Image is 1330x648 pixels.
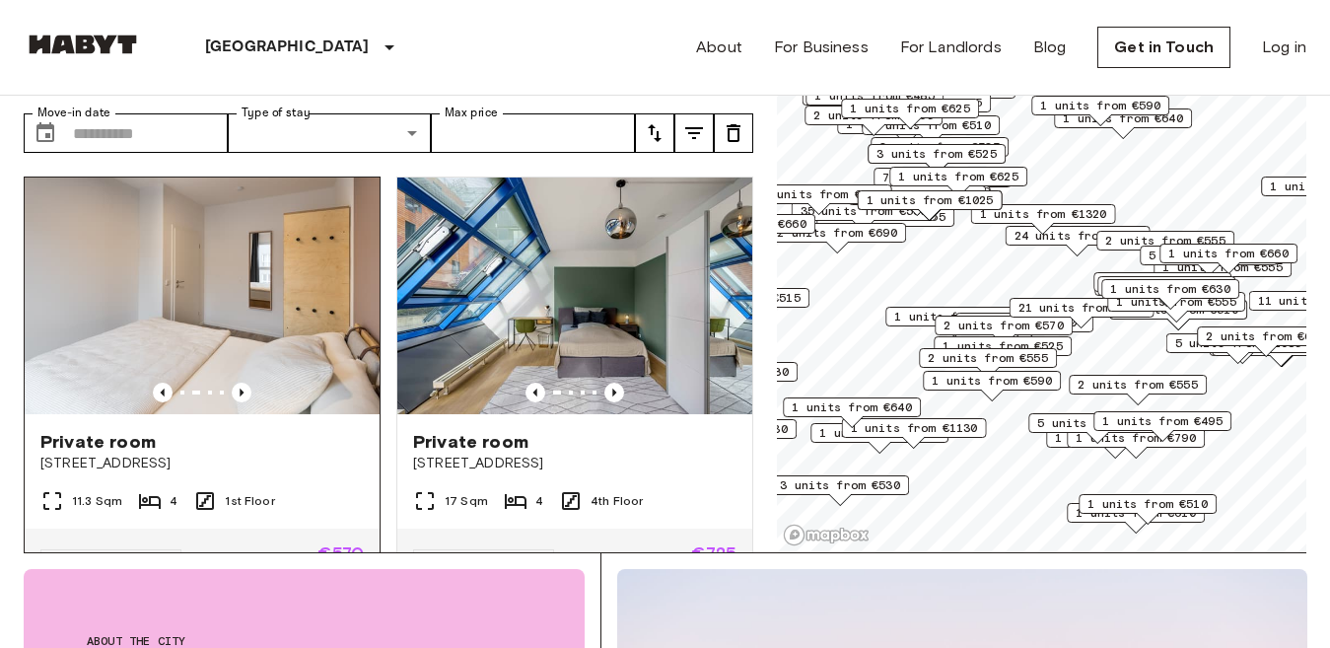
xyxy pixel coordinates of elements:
span: 1 units from €570 [819,424,940,442]
div: Map marker [955,313,1093,343]
div: Map marker [1096,231,1234,261]
span: 1 units from €640 [1063,109,1183,127]
div: Map marker [889,167,1027,197]
div: Map marker [842,418,987,449]
span: 3 units from €525 [876,145,997,163]
span: 1 units from €525 [943,337,1063,355]
span: 21 units from €575 [1018,299,1146,317]
button: tune [635,113,674,153]
div: Map marker [805,106,943,136]
span: [STREET_ADDRESS] [413,454,736,473]
span: 3 units from €555 [862,94,982,111]
div: Map marker [783,397,921,428]
button: Previous image [525,383,545,402]
a: About [696,36,742,59]
span: 2 units from €555 [1105,232,1225,250]
span: 1 units from €590 [932,372,1052,390]
p: [GEOGRAPHIC_DATA] [205,36,370,59]
button: Previous image [604,383,624,402]
img: Habyt [24,35,142,54]
span: 1 units from €610 [1076,504,1196,522]
span: 1 units from €640 [1106,277,1226,295]
span: 5 units from €590 [1037,414,1157,432]
span: 1 units from €625 [850,100,970,117]
a: Get in Touch [1097,27,1230,68]
span: 17 Sqm [445,492,488,510]
div: Map marker [1093,411,1231,442]
a: Previous imagePrevious imagePrivate room[STREET_ADDRESS]11.3 Sqm41st FloorMove-in from [DATE]€715... [24,177,381,597]
span: 2 units from €510 [871,116,991,134]
a: For Landlords [900,36,1002,59]
div: Map marker [1166,333,1311,364]
div: Map marker [868,144,1006,175]
a: For Business [774,36,869,59]
span: 1 units from €495 [1102,412,1223,430]
label: Type of stay [242,105,311,121]
span: 2 units from €570 [944,317,1064,334]
div: Map marker [885,307,1023,337]
button: Choose date [26,113,65,153]
button: tune [674,113,714,153]
span: 4th Floor [591,492,643,510]
img: Marketing picture of unit DE-01-010-002-01HF [397,178,752,414]
span: 24 units from €530 [1015,227,1142,245]
div: Map marker [768,223,906,253]
span: 7 units from €585 [882,169,1003,186]
span: 2 units from €690 [777,224,897,242]
div: Map marker [935,316,1073,346]
div: Map marker [1067,503,1205,534]
span: 1 units from €660 [686,215,806,233]
span: 5 units from €660 [1149,247,1269,264]
span: 1 units from €645 [1102,273,1223,291]
div: Map marker [1097,276,1235,307]
div: Map marker [1028,413,1166,444]
img: Marketing picture of unit DE-01-12-003-01Q [25,178,380,414]
a: Mapbox logo [783,524,870,546]
span: Private room [40,430,156,454]
div: Map marker [771,475,909,506]
span: 1 units from €1320 [980,205,1107,223]
div: Map marker [923,371,1061,401]
span: 1 units from €660 [1168,245,1289,262]
div: Map marker [805,86,944,116]
span: 3 units from €525 [879,138,1000,156]
div: Map marker [971,204,1116,235]
button: Previous image [232,383,251,402]
span: 1 units from €680 [668,363,789,381]
div: Map marker [1069,375,1207,405]
span: 5 units from €1085 [1175,334,1302,352]
div: Map marker [747,184,892,215]
span: €570 [317,544,364,562]
div: Map marker [1101,279,1239,310]
span: 1 units from €630 [1110,280,1230,298]
span: 11.3 Sqm [72,492,122,510]
span: 30 units from €570 [756,185,883,203]
div: Map marker [1079,494,1217,525]
span: 1 units from €485 [814,87,935,105]
div: Map marker [1010,298,1155,328]
span: 2 units from €555 [928,349,1048,367]
span: [STREET_ADDRESS] [40,454,364,473]
div: Map marker [1006,226,1151,256]
div: Map marker [858,190,1003,221]
span: 3 units from €530 [780,476,900,494]
div: Map marker [874,168,1012,198]
div: Map marker [841,99,979,129]
label: Max price [445,105,498,121]
a: Marketing picture of unit DE-01-010-002-01HFPrevious imagePrevious imagePrivate room[STREET_ADDRE... [396,177,753,597]
a: Log in [1262,36,1306,59]
label: Move-in date [37,105,110,121]
div: Map marker [871,137,1009,168]
span: 1 units from €725 [894,308,1015,325]
div: Map marker [810,423,948,454]
span: 2 units from €555 [1078,376,1198,394]
div: Map marker [803,86,947,116]
span: €725 [691,544,736,562]
span: Private room [413,430,528,454]
div: Map marker [1093,272,1231,303]
a: Blog [1033,36,1067,59]
div: Map marker [934,336,1072,367]
span: 1 units from €1130 [851,419,978,437]
span: 1 units from €515 [680,289,801,307]
div: Map marker [1140,246,1278,276]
